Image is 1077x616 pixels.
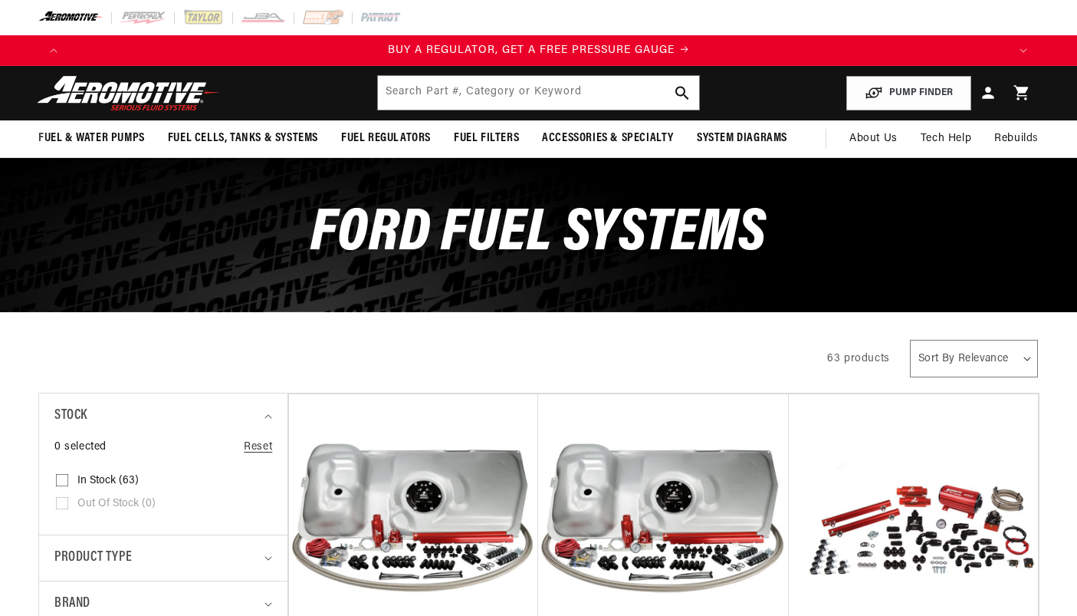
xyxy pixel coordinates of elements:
[909,120,983,157] summary: Tech Help
[388,44,675,56] span: BUY A REGULATOR, GET A FREE PRESSURE GAUGE
[341,130,431,147] span: Fuel Regulators
[69,42,1008,59] a: BUY A REGULATOR, GET A FREE PRESSURE GAUGE
[54,439,107,456] span: 0 selected
[54,535,272,581] summary: Product type (0 selected)
[244,439,272,456] a: Reset
[838,120,909,157] a: About Us
[54,405,87,427] span: Stock
[846,76,971,110] button: PUMP FINDER
[69,42,1008,59] div: 1 of 4
[442,120,530,156] summary: Fuel Filters
[38,130,145,147] span: Fuel & Water Pumps
[77,497,156,511] span: Out of stock (0)
[994,130,1039,147] span: Rebuilds
[697,130,787,147] span: System Diagrams
[983,120,1050,157] summary: Rebuilds
[542,130,674,147] span: Accessories & Specialty
[1008,35,1039,66] button: Translation missing: en.sections.announcements.next_announcement
[685,120,799,156] summary: System Diagrams
[849,133,898,144] span: About Us
[156,120,330,156] summary: Fuel Cells, Tanks & Systems
[54,547,132,569] span: Product type
[27,120,156,156] summary: Fuel & Water Pumps
[54,394,272,439] summary: Stock (0 selected)
[665,76,699,110] button: search button
[54,593,90,615] span: Brand
[168,130,318,147] span: Fuel Cells, Tanks & Systems
[38,35,69,66] button: Translation missing: en.sections.announcements.previous_announcement
[33,75,225,111] img: Aeromotive
[530,120,685,156] summary: Accessories & Specialty
[69,42,1008,59] div: Announcement
[921,130,971,147] span: Tech Help
[330,120,442,156] summary: Fuel Regulators
[77,474,139,488] span: In stock (63)
[827,353,890,364] span: 63 products
[310,204,766,265] span: Ford Fuel Systems
[454,130,519,147] span: Fuel Filters
[378,76,700,110] input: Search by Part Number, Category or Keyword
